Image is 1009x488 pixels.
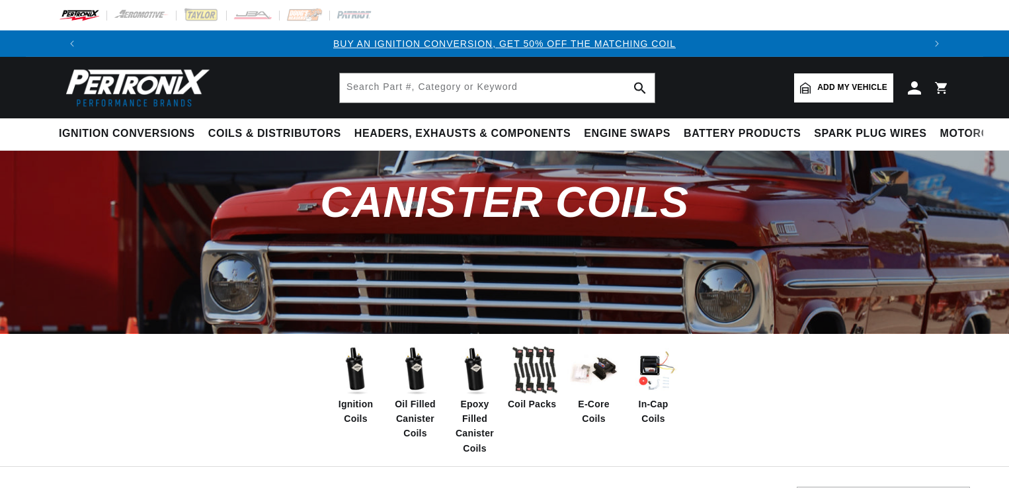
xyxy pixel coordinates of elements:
div: Announcement [85,36,924,51]
a: Oil Filled Canister Coils Oil Filled Canister Coils [389,344,442,441]
summary: Coils & Distributors [202,118,348,149]
span: Battery Products [684,127,801,141]
img: Ignition Coils [329,344,382,397]
span: Canister Coils [320,178,688,226]
span: Add my vehicle [817,81,887,94]
span: Ignition Conversions [59,127,195,141]
summary: Spark Plug Wires [807,118,933,149]
button: Translation missing: en.sections.announcements.next_announcement [924,30,950,57]
span: Epoxy Filled Canister Coils [448,397,501,456]
img: In-Cap Coils [627,344,680,397]
span: In-Cap Coils [627,397,680,427]
summary: Battery Products [677,118,807,149]
span: Spark Plug Wires [814,127,926,141]
slideshow-component: Translation missing: en.sections.announcements.announcement_bar [26,30,983,57]
summary: Ignition Conversions [59,118,202,149]
a: Coil Packs Coil Packs [508,344,561,411]
summary: Headers, Exhausts & Components [348,118,577,149]
span: Coil Packs [508,397,556,411]
span: Oil Filled Canister Coils [389,397,442,441]
img: Coil Packs [508,344,561,397]
img: Pertronix [59,65,211,110]
span: Coils & Distributors [208,127,341,141]
a: Ignition Coils Ignition Coils [329,344,382,427]
a: Epoxy Filled Canister Coils Epoxy Filled Canister Coils [448,344,501,456]
span: Ignition Coils [329,397,382,427]
a: In-Cap Coils In-Cap Coils [627,344,680,427]
button: search button [626,73,655,102]
a: BUY AN IGNITION CONVERSION, GET 50% OFF THE MATCHING COIL [333,38,676,49]
a: E-Core Coils E-Core Coils [567,344,620,427]
span: Headers, Exhausts & Components [354,127,571,141]
span: Engine Swaps [584,127,670,141]
button: Translation missing: en.sections.announcements.previous_announcement [59,30,85,57]
img: E-Core Coils [567,344,620,397]
img: Oil Filled Canister Coils [389,344,442,397]
a: Add my vehicle [794,73,893,102]
div: 1 of 3 [85,36,924,51]
summary: Engine Swaps [577,118,677,149]
img: Epoxy Filled Canister Coils [448,344,501,397]
input: Search Part #, Category or Keyword [340,73,655,102]
span: E-Core Coils [567,397,620,427]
